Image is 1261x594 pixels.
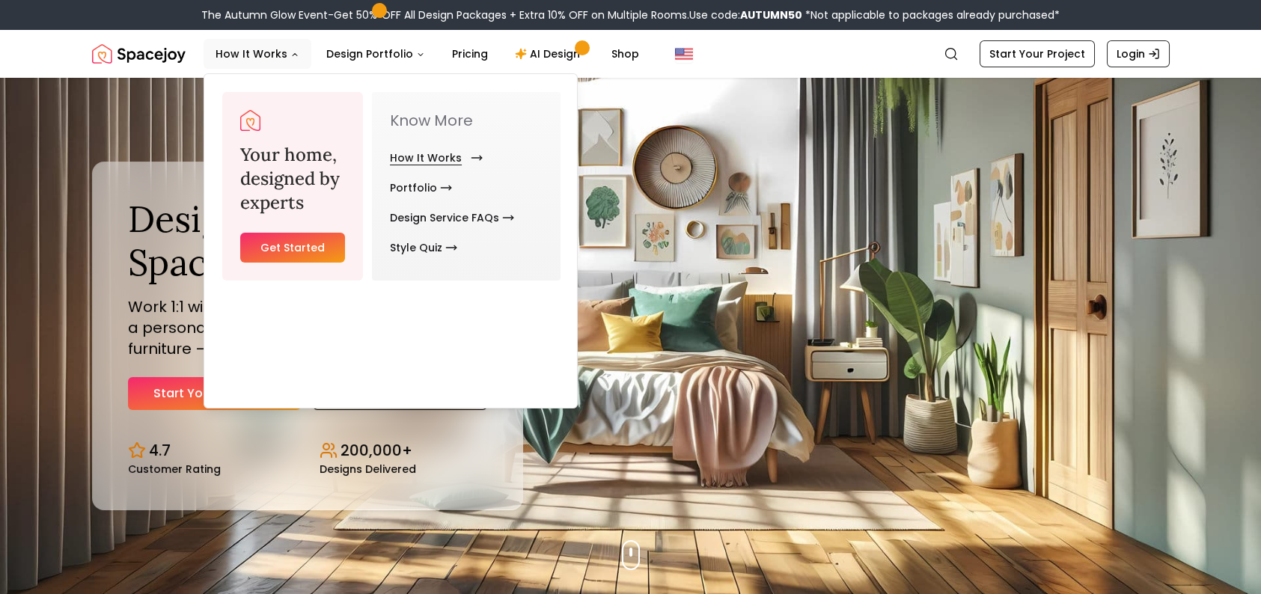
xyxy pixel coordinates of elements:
[390,233,457,263] a: Style Quiz
[341,440,412,461] p: 200,000+
[390,203,514,233] a: Design Service FAQs
[204,74,578,298] div: How It Works
[240,110,261,131] a: Spacejoy
[92,30,1170,78] nav: Global
[390,173,452,203] a: Portfolio
[599,39,651,69] a: Shop
[128,464,221,474] small: Customer Rating
[204,39,651,69] nav: Main
[689,7,802,22] span: Use code:
[128,377,301,410] a: Start Your Project
[240,233,346,263] a: Get Started
[802,7,1060,22] span: *Not applicable to packages already purchased*
[440,39,500,69] a: Pricing
[204,39,311,69] button: How It Works
[201,7,1060,22] div: The Autumn Glow Event-Get 50% OFF All Design Packages + Extra 10% OFF on Multiple Rooms.
[320,464,416,474] small: Designs Delivered
[1107,40,1170,67] a: Login
[128,198,487,284] h1: Design Your Dream Space Online
[740,7,802,22] b: AUTUMN50
[980,40,1095,67] a: Start Your Project
[128,428,487,474] div: Design stats
[92,39,186,69] a: Spacejoy
[314,39,437,69] button: Design Portfolio
[390,143,477,173] a: How It Works
[240,110,261,131] img: Spacejoy Logo
[675,45,693,63] img: United States
[128,296,487,359] p: Work 1:1 with expert interior designers to create a personalized design, complete with curated fu...
[390,110,542,131] p: Know More
[240,143,346,215] h3: Your home, designed by experts
[92,39,186,69] img: Spacejoy Logo
[149,440,171,461] p: 4.7
[503,39,596,69] a: AI Design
